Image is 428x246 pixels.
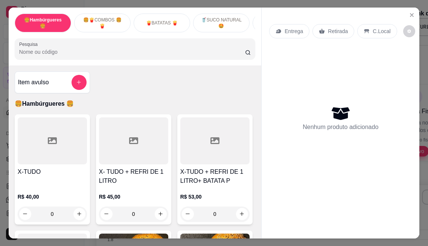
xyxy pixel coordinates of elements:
p: 🍔🍟COMBOS 🍔🍟 [81,17,124,29]
button: decrease-product-quantity [403,25,415,37]
p: 🍟BATATAS 🍟 [146,20,178,26]
p: R$ 40,00 [18,193,87,200]
p: Nenhum produto adicionado [303,123,378,132]
p: Entrega [285,27,303,35]
label: Pesquisa [19,41,40,47]
button: add-separate-item [72,75,87,90]
p: C.Local [373,27,390,35]
button: Close [406,9,418,21]
h4: X- TUDO + REFRI DE 1 LITRO [99,167,168,185]
p: 🍔Hambúrgueres 🍔 [21,17,65,29]
h4: X-TUDO [18,167,87,176]
p: Retirada [328,27,348,35]
p: 🥤SUCO NATURAL 🤩 [200,17,243,29]
input: Pesquisa [19,48,245,56]
p: R$ 53,00 [180,193,250,200]
h4: X-TUDO + REFRI DE 1 LITRO+ BATATA P [180,167,250,185]
p: 🍔Hambúrgueres 🍔 [15,99,256,108]
h4: Item avulso [18,78,49,87]
p: R$ 45,00 [99,193,168,200]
